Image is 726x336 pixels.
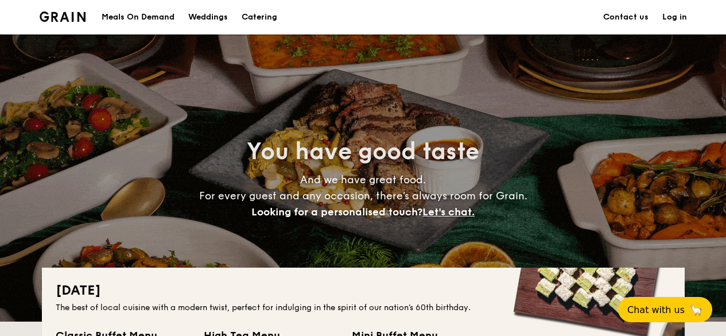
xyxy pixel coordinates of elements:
[56,302,671,314] div: The best of local cuisine with a modern twist, perfect for indulging in the spirit of our nation’...
[40,11,86,22] a: Logotype
[618,297,712,322] button: Chat with us🦙
[689,303,703,316] span: 🦙
[40,11,86,22] img: Grain
[422,206,475,218] span: Let's chat.
[56,281,671,300] h2: [DATE]
[627,304,685,315] span: Chat with us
